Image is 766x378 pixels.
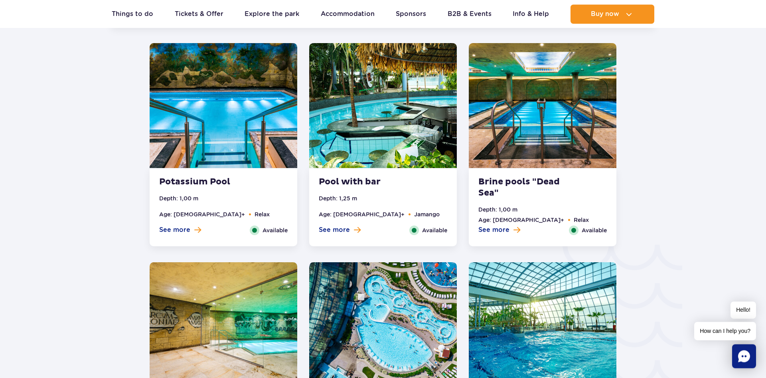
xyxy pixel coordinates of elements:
img: Baseny solankowe [469,43,616,168]
a: Tickets & Offer [175,4,223,24]
span: Available [263,226,288,235]
button: Buy now [571,4,654,24]
li: Age: [DEMOGRAPHIC_DATA]+ [159,210,245,219]
span: See more [159,226,190,234]
a: Explore the park [245,4,299,24]
a: Sponsors [396,4,426,24]
button: See more [478,226,520,234]
li: Age: [DEMOGRAPHIC_DATA]+ [478,216,564,224]
img: Pool with bar [309,43,457,168]
a: B2B & Events [448,4,492,24]
span: Available [422,226,447,235]
span: See more [478,226,509,234]
img: Potassium Pool [150,43,297,168]
li: Depth: 1,25 m [319,194,357,203]
div: Chat [732,344,756,368]
button: See more [319,226,361,234]
strong: Potassium Pool [159,176,256,188]
span: Hello! [730,301,756,319]
span: Available [582,226,607,235]
strong: Brine pools "Dead Sea" [478,176,575,199]
li: Depth: 1,00 m [159,194,198,203]
a: Info & Help [513,4,549,24]
span: How can I help you? [694,322,756,340]
li: Depth: 1,00 m [478,205,517,214]
li: Jamango [414,210,440,219]
a: Things to do [112,4,153,24]
li: Relax [574,216,589,224]
strong: Pool with bar [319,176,415,188]
button: See more [159,226,201,234]
li: Relax [255,210,270,219]
span: See more [319,226,350,234]
span: Buy now [591,10,619,18]
li: Age: [DEMOGRAPHIC_DATA]+ [319,210,405,219]
a: Accommodation [321,4,375,24]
